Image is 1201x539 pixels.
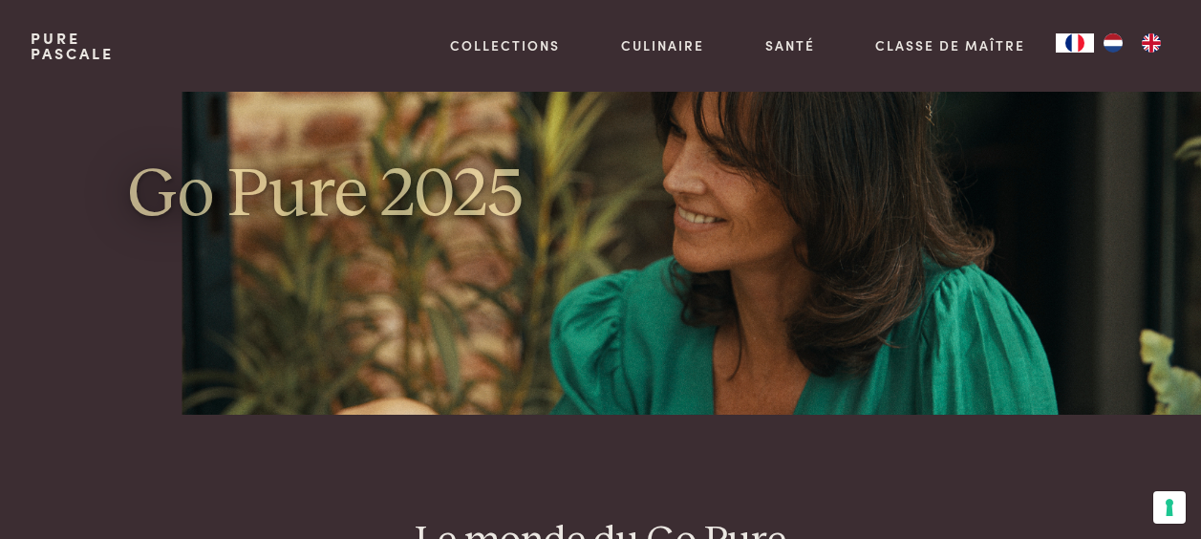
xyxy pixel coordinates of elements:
[1056,33,1094,53] div: Language
[128,152,586,238] h1: Go Pure 2025
[765,35,815,55] a: Santé
[1094,33,1132,53] a: NL
[1153,491,1186,524] button: Vos préférences en matière de consentement pour les technologies de suivi
[31,31,114,61] a: PurePascale
[1132,33,1170,53] a: EN
[1094,33,1170,53] ul: Language list
[875,35,1025,55] a: Classe de maître
[450,35,560,55] a: Collections
[1056,33,1094,53] a: FR
[621,35,704,55] a: Culinaire
[1056,33,1170,53] aside: Language selected: Français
